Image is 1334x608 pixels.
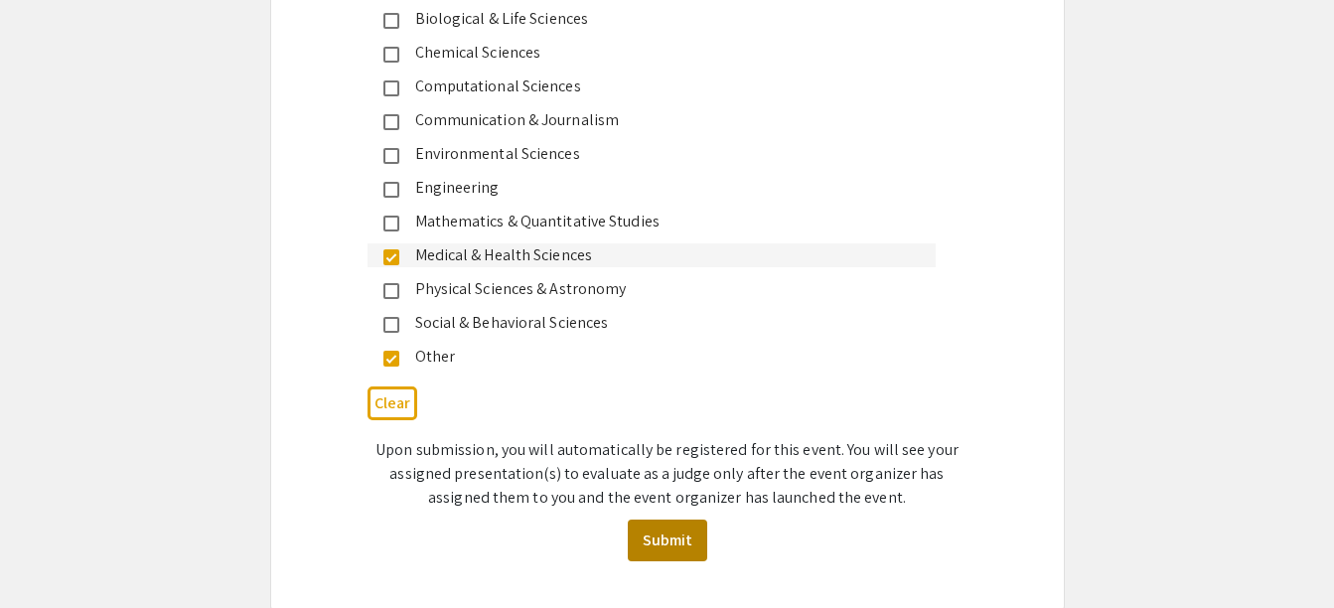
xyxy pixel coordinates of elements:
div: Engineering [399,176,920,200]
p: Upon submission, you will automatically be registered for this event. You will see your assigned ... [368,438,967,510]
div: Physical Sciences & Astronomy [399,277,920,301]
div: Other [399,345,920,369]
div: Mathematics & Quantitative Studies [399,210,920,233]
div: Biological & Life Sciences [399,7,920,31]
div: Computational Sciences [399,75,920,98]
iframe: Chat [15,519,84,593]
div: Environmental Sciences [399,142,920,166]
button: Submit [628,520,707,561]
button: Clear [368,386,417,419]
div: Social & Behavioral Sciences [399,311,920,335]
div: Chemical Sciences [399,41,920,65]
div: Communication & Journalism [399,108,920,132]
div: Medical & Health Sciences [399,243,920,267]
